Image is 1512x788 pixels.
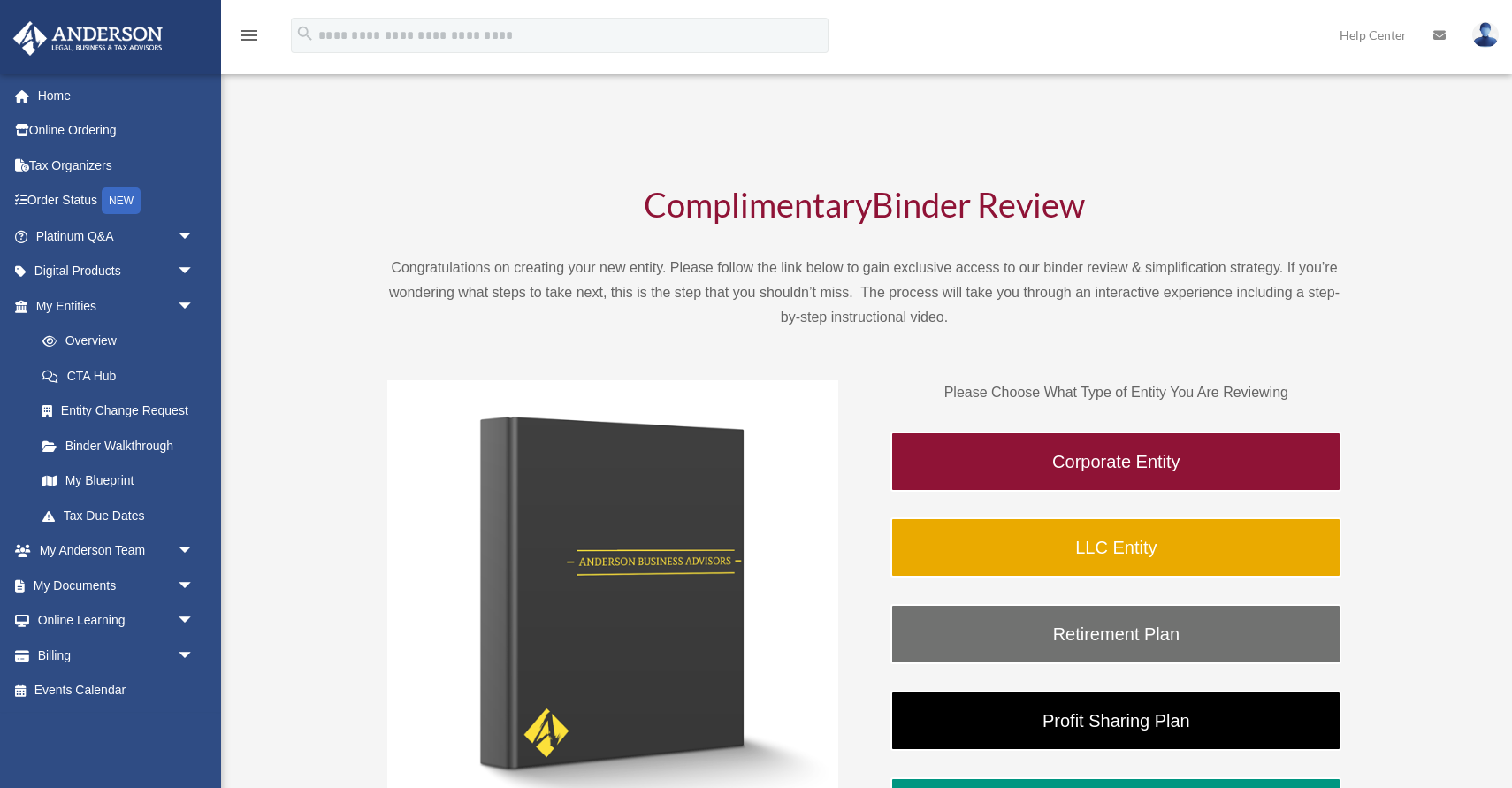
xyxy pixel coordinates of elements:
img: Anderson Advisors Platinum Portal [8,21,168,56]
a: Tax Organizers [12,148,221,183]
span: arrow_drop_down [177,568,212,604]
a: CTA Hub [25,358,221,394]
a: Order StatusNEW [12,183,221,219]
img: User Pic [1472,22,1499,48]
a: Events Calendar [12,673,221,708]
a: My Blueprint [25,463,221,499]
a: Digital Productsarrow_drop_down [12,254,221,289]
a: My Entitiesarrow_drop_down [12,288,221,324]
p: Congratulations on creating your new entity. Please follow the link below to gain exclusive acces... [387,256,1342,330]
span: arrow_drop_down [177,603,212,639]
p: Please Choose What Type of Entity You Are Reviewing [890,380,1341,405]
a: Overview [25,324,221,359]
i: menu [239,25,260,46]
a: Online Ordering [12,113,221,149]
span: arrow_drop_down [177,533,212,570]
a: Corporate Entity [890,432,1341,492]
a: Billingarrow_drop_down [12,638,221,673]
a: Entity Change Request [25,394,221,429]
a: Retirement Plan [890,604,1341,664]
a: Tax Due Dates [25,498,221,533]
a: menu [239,31,260,46]
a: LLC Entity [890,517,1341,578]
span: arrow_drop_down [177,254,212,290]
a: Binder Walkthrough [25,428,212,463]
span: arrow_drop_down [177,288,212,325]
a: My Documentsarrow_drop_down [12,568,221,603]
a: Platinum Q&Aarrow_drop_down [12,218,221,254]
span: Binder Review [872,184,1085,225]
a: Profit Sharing Plan [890,691,1341,751]
span: arrow_drop_down [177,638,212,674]
i: search [295,24,315,43]
span: Complimentary [644,184,872,225]
a: Online Learningarrow_drop_down [12,603,221,639]
a: My Anderson Teamarrow_drop_down [12,533,221,569]
span: arrow_drop_down [177,218,212,255]
a: Home [12,78,221,113]
div: NEW [102,187,141,214]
